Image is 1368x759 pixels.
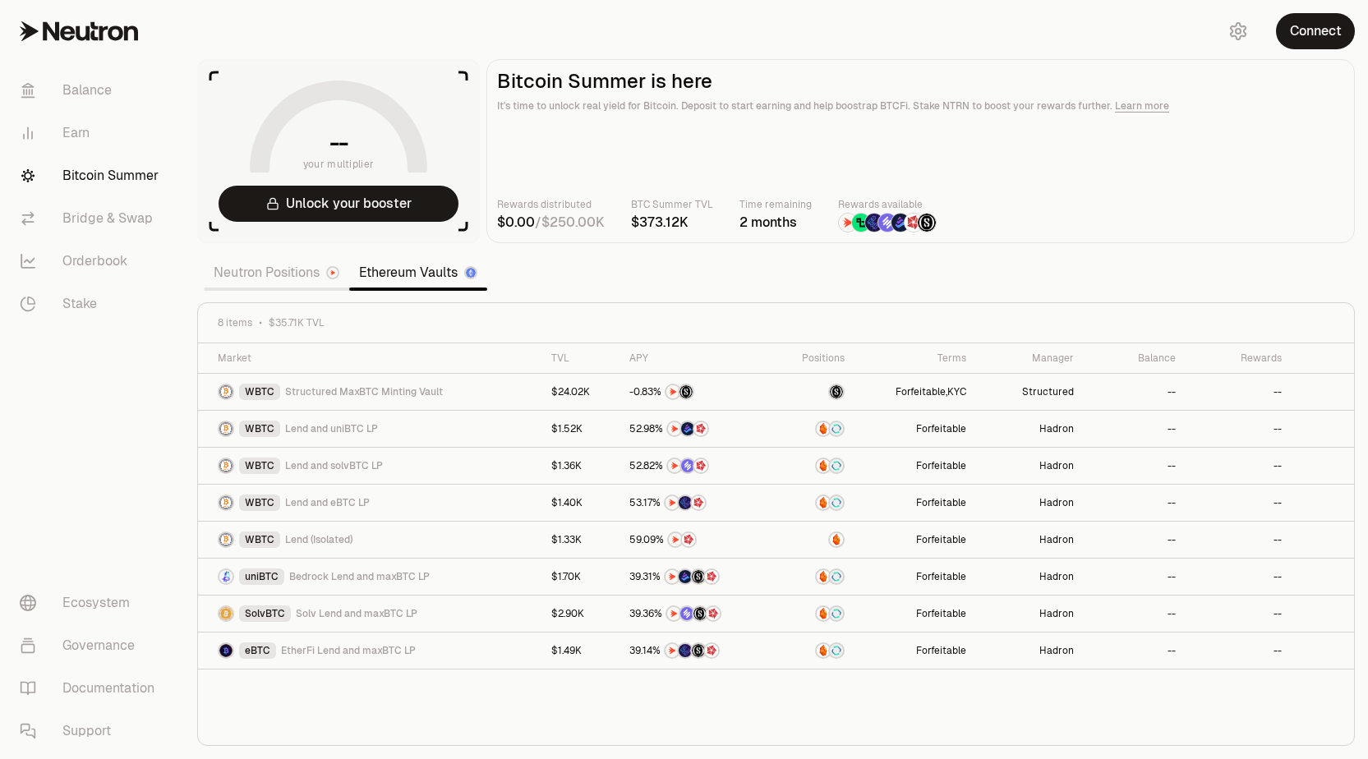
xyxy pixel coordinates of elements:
[896,385,946,398] button: Forfeitable
[986,352,1074,365] div: Manager
[1186,522,1292,558] a: --
[629,642,760,659] button: NTRNEtherFi PointsStructured PointsMars Fragments
[219,570,233,583] img: uniBTC Logo
[852,214,870,232] img: Lombard Lux
[7,667,177,710] a: Documentation
[916,422,966,435] button: Forfeitable
[219,533,233,546] img: WBTC Logo
[1094,352,1176,365] div: Balance
[1195,352,1282,365] div: Rewards
[1084,485,1186,521] a: --
[679,385,693,398] img: Structured Points
[830,496,843,509] img: Supervault
[466,268,476,278] img: Ethereum Logo
[7,624,177,667] a: Governance
[631,196,713,213] p: BTC Summer TVL
[1084,596,1186,632] a: --
[830,570,843,583] img: Supervault
[219,607,233,620] img: SolvBTC Logo
[830,422,843,435] img: Supervault
[541,448,620,484] a: $1.36K
[239,458,280,474] div: WBTC
[7,283,177,325] a: Stake
[680,607,693,620] img: Solv Points
[854,411,976,447] a: Forfeitable
[830,607,843,620] img: Supervault
[198,485,541,521] a: WBTC LogoWBTCLend and eBTC LP
[865,214,883,232] img: EtherFi Points
[329,130,348,156] h1: --
[918,214,936,232] img: Structured Points
[905,214,923,232] img: Mars Fragments
[1084,411,1186,447] a: --
[781,458,845,474] button: AmberSupervault
[947,385,966,398] button: KYC
[896,385,966,398] span: ,
[854,448,976,484] a: Forfeitable
[629,421,760,437] button: NTRNBedrock DiamondsMars Fragments
[666,644,679,657] img: NTRN
[705,570,718,583] img: Mars Fragments
[668,459,681,472] img: NTRN
[7,710,177,752] a: Support
[219,644,233,657] img: eBTC Logo
[854,522,976,558] a: Forfeitable
[289,570,430,583] span: Bedrock Lend and maxBTC LP
[198,448,541,484] a: WBTC LogoWBTCLend and solvBTC LP
[620,374,770,410] a: NTRNStructured Points
[707,607,720,620] img: Mars Fragments
[551,352,610,365] div: TVL
[692,570,705,583] img: Structured Points
[771,485,854,521] a: AmberSupervault
[916,644,966,657] button: Forfeitable
[771,632,854,669] a: AmberSupervault
[669,533,682,546] img: NTRN
[1186,485,1292,521] a: --
[7,154,177,197] a: Bitcoin Summer
[198,522,541,558] a: WBTC LogoWBTCLend (Isolated)
[239,568,284,585] div: uniBTC
[198,632,541,669] a: eBTC LogoeBTCEtherFi Lend and maxBTC LP
[497,70,1344,93] h2: Bitcoin Summer is here
[781,642,845,659] button: AmberSupervault
[219,496,233,509] img: WBTC Logo
[629,605,760,622] button: NTRNSolv PointsStructured PointsMars Fragments
[878,214,896,232] img: Solv Points
[1084,374,1186,410] a: --
[666,570,679,583] img: NTRN
[679,496,692,509] img: EtherFi Points
[830,459,843,472] img: Supervault
[239,421,280,437] div: WBTC
[668,422,681,435] img: NTRN
[285,459,383,472] span: Lend and solvBTC LP
[7,197,177,240] a: Bridge & Swap
[830,644,843,657] img: Supervault
[1186,632,1292,669] a: --
[1115,99,1169,113] a: Learn more
[781,605,845,622] button: AmberSupervault
[781,352,845,365] div: Positions
[781,568,845,585] button: AmberSupervault
[7,112,177,154] a: Earn
[916,459,966,472] button: Forfeitable
[817,496,830,509] img: Amber
[739,213,812,232] div: 2 months
[817,607,830,620] img: Amber
[1084,522,1186,558] a: --
[620,632,770,669] a: NTRNEtherFi PointsStructured PointsMars Fragments
[781,384,845,400] button: maxBTC
[681,422,694,435] img: Bedrock Diamonds
[976,411,1084,447] a: Hadron
[781,421,845,437] button: AmberSupervault
[976,374,1084,410] a: Structured
[771,411,854,447] a: AmberSupervault
[629,531,760,548] button: NTRNMars Fragments
[666,496,679,509] img: NTRN
[694,459,707,472] img: Mars Fragments
[854,559,976,595] a: Forfeitable
[854,485,976,521] a: Forfeitable
[705,644,718,657] img: Mars Fragments
[541,596,620,632] a: $2.90K
[198,559,541,595] a: uniBTC LogouniBTCBedrock Lend and maxBTC LP
[296,607,417,620] span: Solv Lend and maxBTC LP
